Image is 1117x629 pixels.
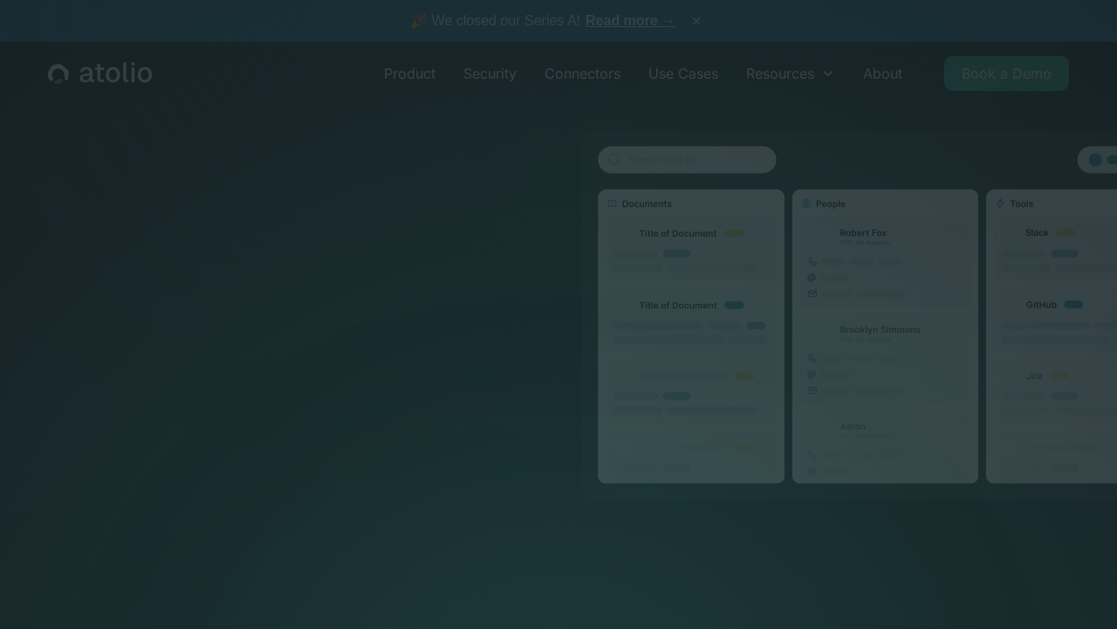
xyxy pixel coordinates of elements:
[48,62,152,85] a: home
[944,56,1069,91] a: Book a Demo
[746,63,814,84] div: Resources
[531,56,634,91] a: Connectors
[586,13,675,28] a: Read more →
[410,10,675,31] span: 🎉 We closed our Series A!
[634,56,732,91] a: Use Cases
[849,56,916,91] a: About
[370,56,449,91] a: Product
[686,11,707,31] button: ×
[449,56,531,91] a: Security
[732,56,849,91] div: Resources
